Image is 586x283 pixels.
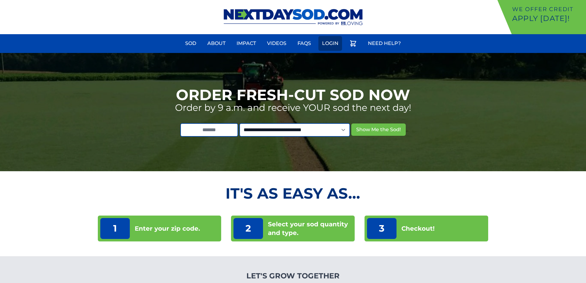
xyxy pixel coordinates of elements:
[351,123,406,136] button: Show Me the Sod!
[318,36,342,51] a: Login
[263,36,290,51] a: Videos
[367,218,397,239] p: 3
[100,218,130,239] p: 1
[213,271,373,281] h4: Let's Grow Together
[204,36,229,51] a: About
[512,5,584,14] p: We offer Credit
[176,87,410,102] h1: Order Fresh-Cut Sod Now
[233,218,263,239] p: 2
[294,36,315,51] a: FAQs
[135,224,200,233] p: Enter your zip code.
[98,186,488,201] h2: It's as Easy As...
[401,224,435,233] p: Checkout!
[181,36,200,51] a: Sod
[512,14,584,23] p: Apply [DATE]!
[268,220,352,237] p: Select your sod quantity and type.
[233,36,260,51] a: Impact
[175,102,411,113] p: Order by 9 a.m. and receive YOUR sod the next day!
[364,36,405,51] a: Need Help?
